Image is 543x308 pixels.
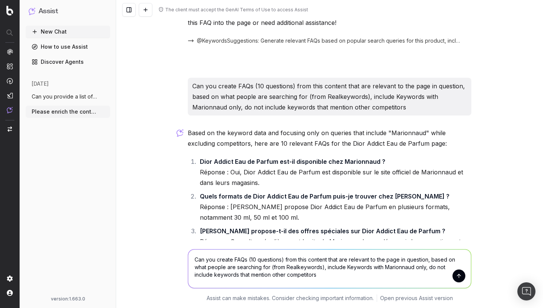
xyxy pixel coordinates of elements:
[188,128,471,149] p: Based on the keyword data and focusing only on queries that include "Marionnaud" while excluding ...
[198,156,471,188] li: Réponse : Oui, Dior Addict Eau de Parfum est disponible sur le site officiel de Marionnaud et dan...
[6,6,13,15] img: Botify logo
[188,37,471,45] button: @KeywordsSuggestions: Generate relevant FAQs based on popular search queries for this product, in...
[26,26,110,38] button: New Chat
[26,91,110,103] button: Can you provide a list of pages that are
[29,8,35,15] img: Assist
[29,296,107,302] div: version: 1.663.0
[26,106,110,118] button: Please enrich the content of this page b
[26,41,110,53] a: How to use Assist
[8,126,12,132] img: Switch project
[198,191,471,223] li: Réponse : [PERSON_NAME] propose Dior Addict Eau de Parfum en plusieurs formats, notamment 30 ml, ...
[165,7,308,13] div: The client must accept the GenAI Terms of Use to access Assist
[7,276,13,282] img: Setting
[32,93,98,100] span: Can you provide a list of pages that are
[200,227,445,235] strong: [PERSON_NAME] propose-t-il des offres spéciales sur Dior Addict Eau de Parfum ?
[26,56,110,68] a: Discover Agents
[7,107,13,113] img: Assist
[188,249,471,288] textarea: Can you create FAQs (10 questions) from this content that are relevant to the page in question, b...
[38,6,58,17] h1: Assist
[192,81,467,112] p: Can you create FAQs (10 questions) from this content that are relevant to the page in question, b...
[198,226,471,257] li: Réponse : Consultez régulièrement le site de Marionnaud pour découvrir les promotions et offres s...
[32,80,49,88] span: [DATE]
[7,290,13,296] img: My account
[200,158,385,165] strong: Dior Addict Eau de Parfum est-il disponible chez Marionnaud ?
[29,6,107,17] button: Assist
[200,192,449,200] strong: Quels formats de Dior Addict Eau de Parfum puis-je trouver chez [PERSON_NAME] ?
[176,129,184,137] img: Botify assist logo
[7,78,13,84] img: Activation
[207,294,374,302] p: Assist can make mistakes. Consider checking important information.
[517,282,535,300] div: Open Intercom Messenger
[7,92,13,99] img: Studio
[7,49,13,55] img: Analytics
[32,108,98,115] span: Please enrich the content of this page b
[380,294,453,302] a: Open previous Assist version
[197,37,462,45] span: @KeywordsSuggestions: Generate relevant FAQs based on popular search queries for this product, in...
[7,63,13,69] img: Intelligence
